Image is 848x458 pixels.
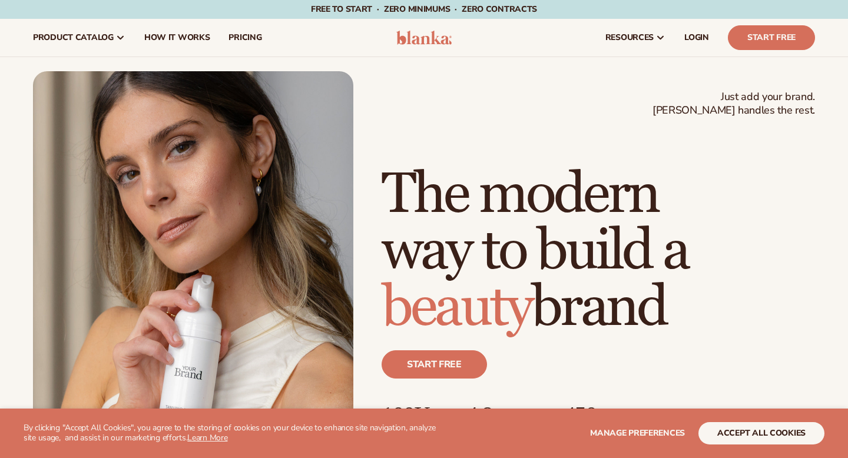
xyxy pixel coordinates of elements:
[605,33,654,42] span: resources
[596,19,675,57] a: resources
[33,33,114,42] span: product catalog
[590,422,685,444] button: Manage preferences
[382,167,815,336] h1: The modern way to build a brand
[144,33,210,42] span: How It Works
[228,33,261,42] span: pricing
[564,402,652,428] p: 450+
[652,90,815,118] span: Just add your brand. [PERSON_NAME] handles the rest.
[24,423,443,443] p: By clicking "Accept All Cookies", you agree to the storing of cookies on your device to enhance s...
[311,4,537,15] span: Free to start · ZERO minimums · ZERO contracts
[684,33,709,42] span: LOGIN
[135,19,220,57] a: How It Works
[396,31,452,45] img: logo
[24,19,135,57] a: product catalog
[590,427,685,439] span: Manage preferences
[382,402,442,428] p: 100K+
[728,25,815,50] a: Start Free
[382,273,531,342] span: beauty
[219,19,271,57] a: pricing
[675,19,718,57] a: LOGIN
[698,422,824,444] button: accept all cookies
[382,350,487,379] a: Start free
[466,402,540,428] p: 4.9
[187,432,227,443] a: Learn More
